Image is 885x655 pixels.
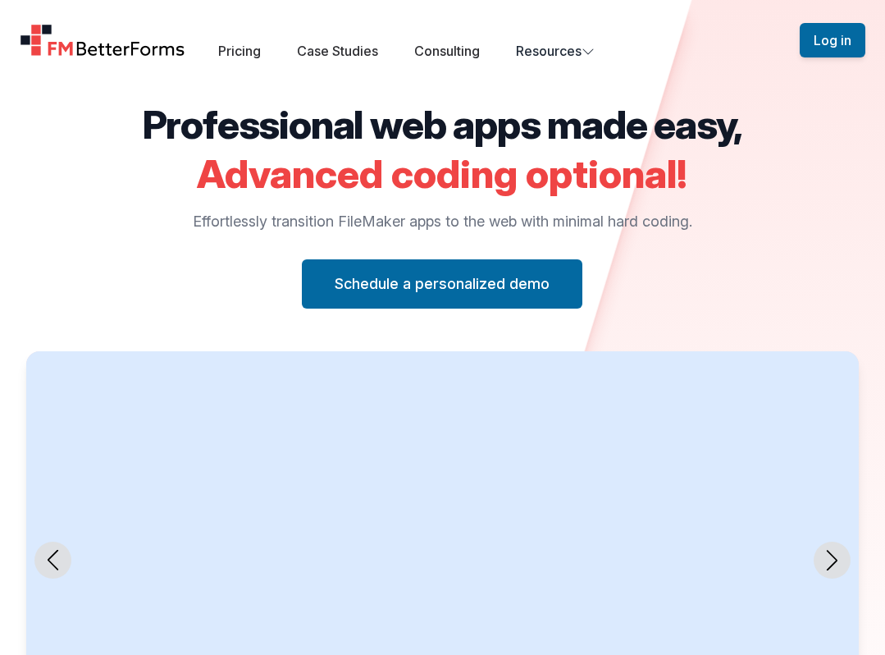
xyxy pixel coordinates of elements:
button: Schedule a personalized demo [302,259,582,309]
button: Log in [800,23,865,57]
a: Home [20,24,185,57]
button: Resources [516,41,595,61]
p: Effortlessly transition FileMaker apps to the web with minimal hard coding. [143,210,743,233]
h2: Professional web apps made easy, [143,105,743,144]
a: Consulting [414,43,480,59]
h2: Advanced coding optional! [143,154,743,194]
a: Case Studies [297,43,378,59]
a: Pricing [218,43,261,59]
